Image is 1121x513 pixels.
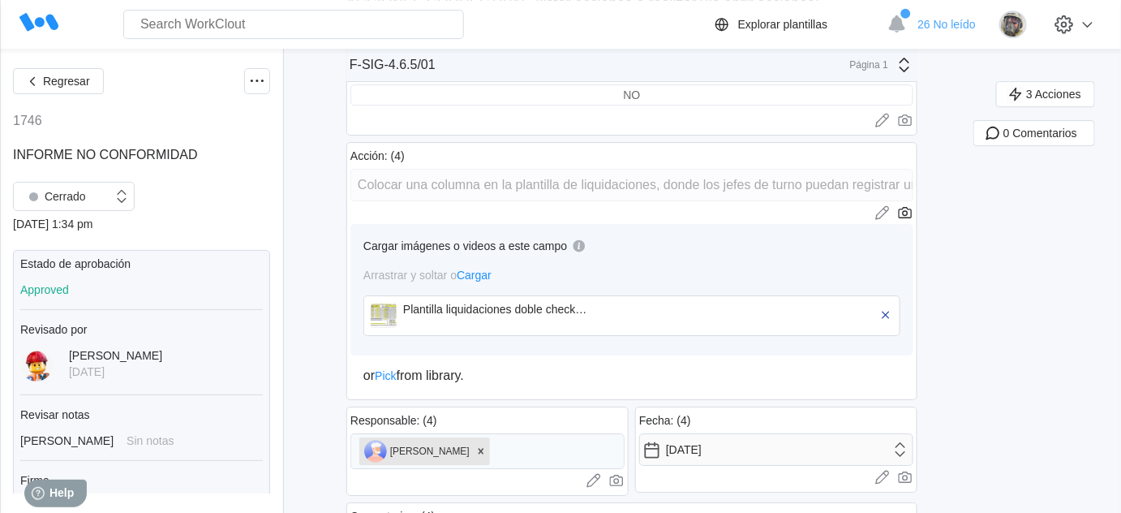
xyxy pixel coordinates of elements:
div: NO [624,88,641,101]
img: 2f847459-28ef-4a61-85e4-954d408df519.jpg [999,11,1027,38]
input: Type here... [350,169,913,201]
div: Revisado por [20,323,263,336]
div: Cargar imágenes o videos a este campo [363,239,567,252]
span: Cargar [457,269,492,282]
div: Cerrado [22,185,86,208]
div: Plantilla liquidaciones doble check..png [403,303,590,316]
input: Seleccionar fecha [639,433,913,466]
div: Estado de aprobación [20,257,263,270]
img: Sinttulo.jpg [20,349,53,382]
div: Fecha: (4) [639,414,691,427]
div: [DATE] [69,365,162,378]
div: 1746 [13,114,42,128]
span: 0 Comentarios [1003,127,1077,139]
button: 0 Comentarios [973,120,1095,146]
button: 3 Acciones [996,81,1095,107]
div: F-SIG-4.6.5/01 [350,58,436,72]
img: Plantillaliquidacionesdoblecheck.jpg [371,303,397,329]
span: Regresar [43,75,90,87]
div: Approved [20,283,263,296]
div: Acción: (4) [350,149,405,162]
div: Responsable: (4) [350,414,437,427]
div: Explorar plantillas [738,18,828,31]
div: or from library. [363,369,900,383]
div: Sin notas [127,434,174,447]
div: [PERSON_NAME] [69,349,162,362]
button: Regresar [13,68,104,94]
span: Arrastrar y soltar o [363,269,492,282]
div: Página 1 [848,59,888,71]
input: Search WorkClout [123,10,464,39]
div: [DATE] 1:34 pm [13,218,270,231]
span: Pick [375,369,396,382]
span: INFORME NO CONFORMIDAD [13,148,198,162]
span: 26 No leído [917,18,976,31]
div: Revisar notas [20,408,263,421]
div: [PERSON_NAME] [20,434,114,447]
span: 3 Acciones [1026,88,1081,100]
a: Explorar plantillas [712,15,880,34]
